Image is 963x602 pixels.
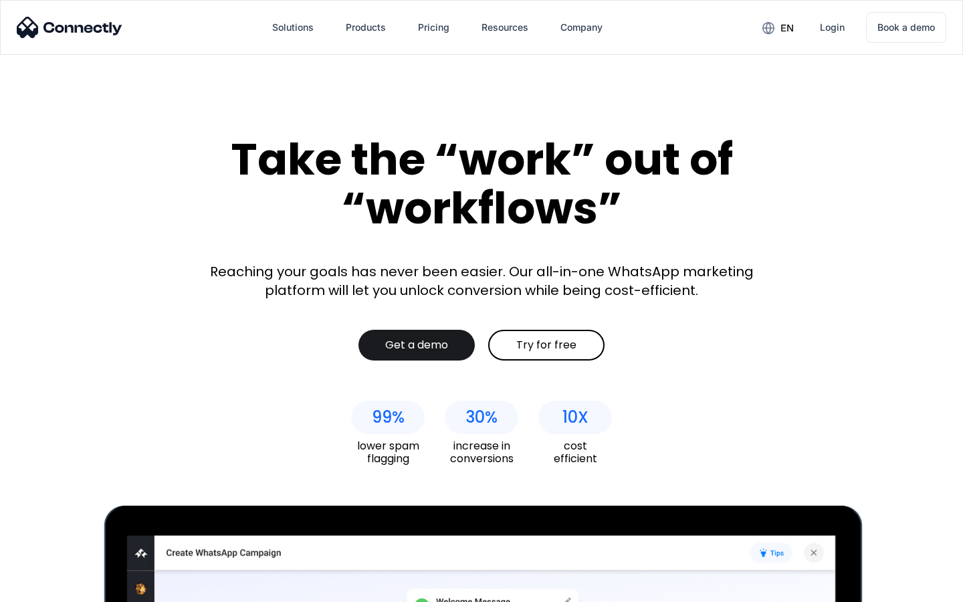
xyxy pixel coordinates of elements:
[538,439,612,465] div: cost efficient
[407,11,460,43] a: Pricing
[351,439,425,465] div: lower spam flagging
[866,12,946,43] a: Book a demo
[780,19,794,37] div: en
[346,18,386,37] div: Products
[488,330,605,361] a: Try for free
[516,338,576,352] div: Try for free
[181,135,782,232] div: Take the “work” out of “workflows”
[17,17,122,38] img: Connectly Logo
[201,262,762,300] div: Reaching your goals has never been easier. Our all-in-one WhatsApp marketing platform will let yo...
[445,439,518,465] div: increase in conversions
[465,408,498,427] div: 30%
[809,11,855,43] a: Login
[272,18,314,37] div: Solutions
[562,408,588,427] div: 10X
[372,408,405,427] div: 99%
[418,18,449,37] div: Pricing
[385,338,448,352] div: Get a demo
[560,18,603,37] div: Company
[358,330,475,361] a: Get a demo
[481,18,528,37] div: Resources
[13,579,80,597] aside: Language selected: English
[820,18,845,37] div: Login
[27,579,80,597] ul: Language list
